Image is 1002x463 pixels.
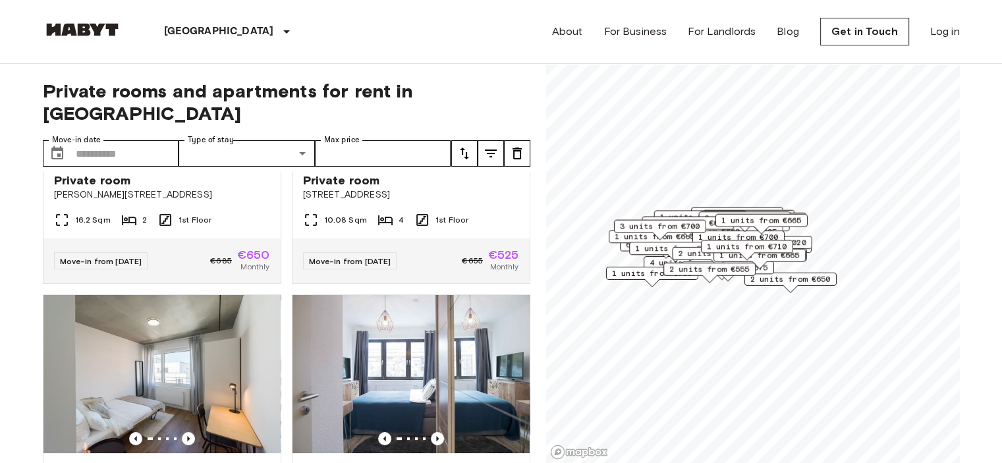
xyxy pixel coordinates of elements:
[715,236,812,256] div: Map marker
[681,261,773,281] div: Map marker
[603,24,667,40] a: For Business
[435,214,468,226] span: 1st Floor
[609,230,701,250] div: Map marker
[672,247,764,267] div: Map marker
[714,248,806,269] div: Map marker
[44,140,70,167] button: Choose date
[240,261,269,273] span: Monthly
[648,217,728,229] span: 1 units from €675
[324,134,360,146] label: Max price
[489,261,518,273] span: Monthly
[462,255,483,267] span: €655
[615,231,695,242] span: 1 units from €665
[629,242,721,262] div: Map marker
[708,211,789,223] span: 1 units from €615
[52,134,101,146] label: Move-in date
[698,231,778,243] span: 1 units from €700
[43,23,122,36] img: Habyt
[303,188,519,202] span: [STREET_ADDRESS]
[54,188,270,202] span: [PERSON_NAME][STREET_ADDRESS]
[504,140,530,167] button: tune
[714,240,811,260] div: Map marker
[605,267,698,287] div: Map marker
[678,248,758,259] span: 2 units from €690
[75,214,111,226] span: 16.2 Sqm
[715,214,807,234] div: Map marker
[43,295,281,453] img: Marketing picture of unit DE-04-037-023-01Q
[750,273,830,285] span: 2 units from €650
[54,173,131,188] span: Private room
[550,445,608,460] a: Mapbox logo
[706,240,787,252] span: 1 units from €710
[378,432,391,445] button: Previous image
[399,214,404,226] span: 4
[43,80,530,124] span: Private rooms and apartments for rent in [GEOGRAPHIC_DATA]
[129,432,142,445] button: Previous image
[930,24,960,40] a: Log in
[478,140,504,167] button: tune
[719,250,799,261] span: 1 units from €665
[309,256,391,266] span: Move-in from [DATE]
[688,24,756,40] a: For Landlords
[210,255,232,267] span: €685
[690,207,783,227] div: Map marker
[635,242,715,254] span: 1 units from €665
[820,18,909,45] a: Get in Touch
[702,210,794,231] div: Map marker
[713,249,805,269] div: Map marker
[619,221,700,232] span: 3 units from €700
[164,24,274,40] p: [GEOGRAPHIC_DATA]
[659,211,740,223] span: 1 units from €685
[698,211,791,232] div: Map marker
[663,263,756,283] div: Map marker
[619,238,711,258] div: Map marker
[669,263,750,275] span: 2 units from €555
[237,249,270,261] span: €650
[611,267,692,279] span: 1 units from €700
[700,240,793,260] div: Map marker
[713,213,806,233] div: Map marker
[654,210,746,231] div: Map marker
[692,231,784,251] div: Map marker
[777,24,799,40] a: Blog
[303,173,380,188] span: Private room
[721,215,801,227] span: 1 units from €665
[721,236,806,248] span: 9 units from €1020
[188,134,234,146] label: Type of stay
[613,220,706,240] div: Map marker
[687,261,767,273] span: 2 units from €675
[488,249,519,261] span: €525
[292,295,530,453] img: Marketing picture of unit DE-04-042-001-02HF
[642,216,734,236] div: Map marker
[451,140,478,167] button: tune
[182,432,195,445] button: Previous image
[650,257,730,269] span: 4 units from €600
[744,273,836,293] div: Map marker
[625,238,706,250] span: 6 units from €655
[704,212,785,224] span: 2 units from €685
[696,207,777,219] span: 1 units from €650
[60,256,142,266] span: Move-in from [DATE]
[552,24,583,40] a: About
[431,432,444,445] button: Previous image
[142,214,147,226] span: 2
[179,214,211,226] span: 1st Floor
[324,214,367,226] span: 10.08 Sqm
